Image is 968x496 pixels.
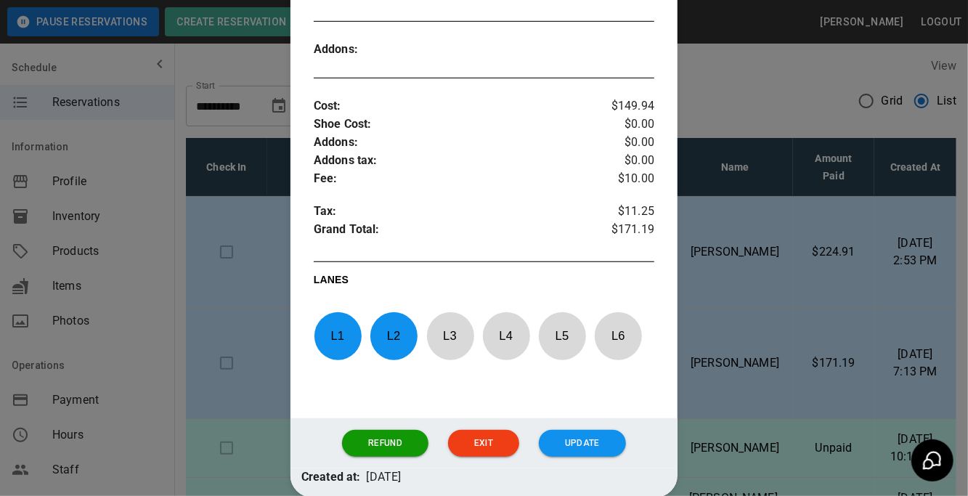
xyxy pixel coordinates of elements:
[314,134,598,152] p: Addons :
[598,203,654,221] p: $11.25
[314,170,598,188] p: Fee :
[598,115,654,134] p: $0.00
[598,170,654,188] p: $10.00
[426,319,474,353] p: L 3
[538,319,586,353] p: L 5
[594,319,642,353] p: L 6
[598,221,654,243] p: $171.19
[598,134,654,152] p: $0.00
[314,41,399,59] p: Addons :
[314,221,598,243] p: Grand Total :
[314,319,362,353] p: L 1
[448,430,519,457] button: Exit
[539,430,626,457] button: Update
[314,115,598,134] p: Shoe Cost :
[342,430,428,457] button: Refund
[314,97,598,115] p: Cost :
[301,468,361,487] p: Created at:
[367,468,402,487] p: [DATE]
[370,319,418,353] p: L 2
[482,319,530,353] p: L 4
[598,152,654,170] p: $0.00
[314,203,598,221] p: Tax :
[314,272,654,293] p: LANES
[314,152,598,170] p: Addons tax :
[598,97,654,115] p: $149.94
